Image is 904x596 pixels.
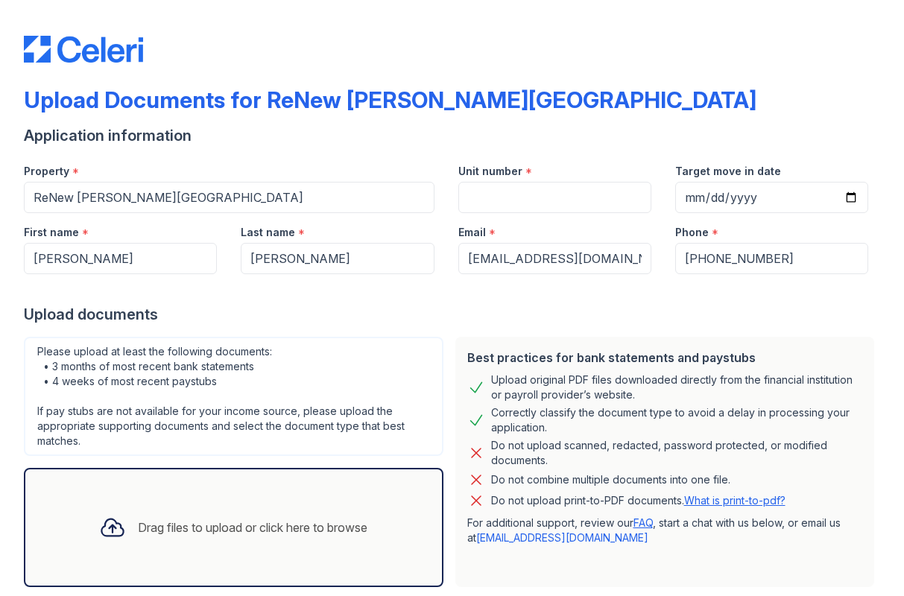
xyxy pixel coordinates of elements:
label: Last name [241,225,295,240]
div: Upload documents [24,304,880,325]
label: Phone [675,225,709,240]
div: Best practices for bank statements and paystubs [467,349,863,367]
a: FAQ [633,516,653,529]
label: Email [458,225,486,240]
div: Upload original PDF files downloaded directly from the financial institution or payroll provider’... [491,372,863,402]
img: CE_Logo_Blue-a8612792a0a2168367f1c8372b55b34899dd931a85d93a1a3d3e32e68fde9ad4.png [24,36,143,63]
p: For additional support, review our , start a chat with us below, or email us at [467,516,863,545]
div: Do not combine multiple documents into one file. [491,471,730,489]
label: Target move in date [675,164,781,179]
label: Unit number [458,164,522,179]
p: Do not upload print-to-PDF documents. [491,493,786,508]
div: Upload Documents for ReNew [PERSON_NAME][GEOGRAPHIC_DATA] [24,86,756,113]
div: Please upload at least the following documents: • 3 months of most recent bank statements • 4 wee... [24,337,443,456]
label: Property [24,164,69,179]
div: Application information [24,125,880,146]
div: Do not upload scanned, redacted, password protected, or modified documents. [491,438,863,468]
div: Correctly classify the document type to avoid a delay in processing your application. [491,405,863,435]
a: [EMAIL_ADDRESS][DOMAIN_NAME] [476,531,648,544]
label: First name [24,225,79,240]
a: What is print-to-pdf? [684,494,786,507]
div: Drag files to upload or click here to browse [138,519,367,536]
